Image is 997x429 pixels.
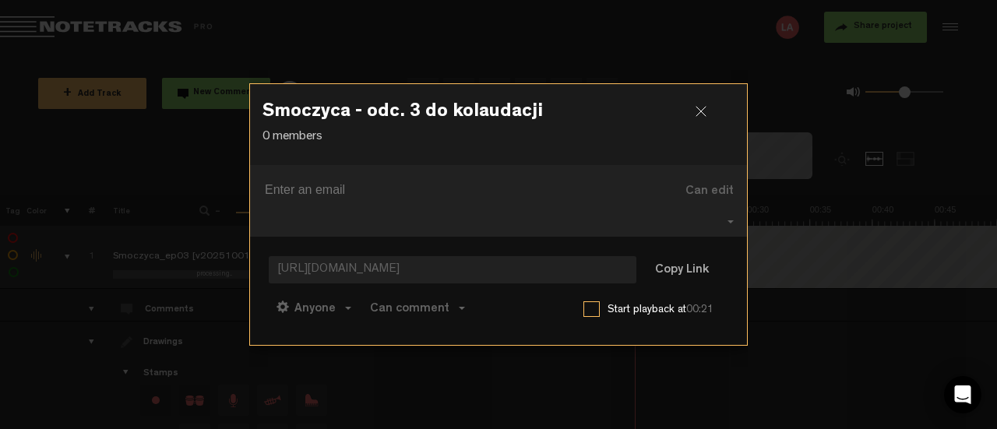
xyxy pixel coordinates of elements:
[269,289,359,326] button: Anyone
[294,303,336,315] span: Anyone
[686,304,713,315] span: 00:21
[639,255,724,287] button: Copy Link
[262,103,735,128] h3: Smoczyca - odc. 3 do kolaudacji
[262,128,735,146] p: 0 members
[655,171,749,209] button: Can edit
[362,289,473,326] button: Can comment
[685,185,734,198] span: Can edit
[269,256,636,283] span: [URL][DOMAIN_NAME]
[608,302,728,318] label: Start playback at
[370,303,449,315] span: Can comment
[265,178,634,202] input: Enter an email
[944,376,981,413] div: Open Intercom Messenger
